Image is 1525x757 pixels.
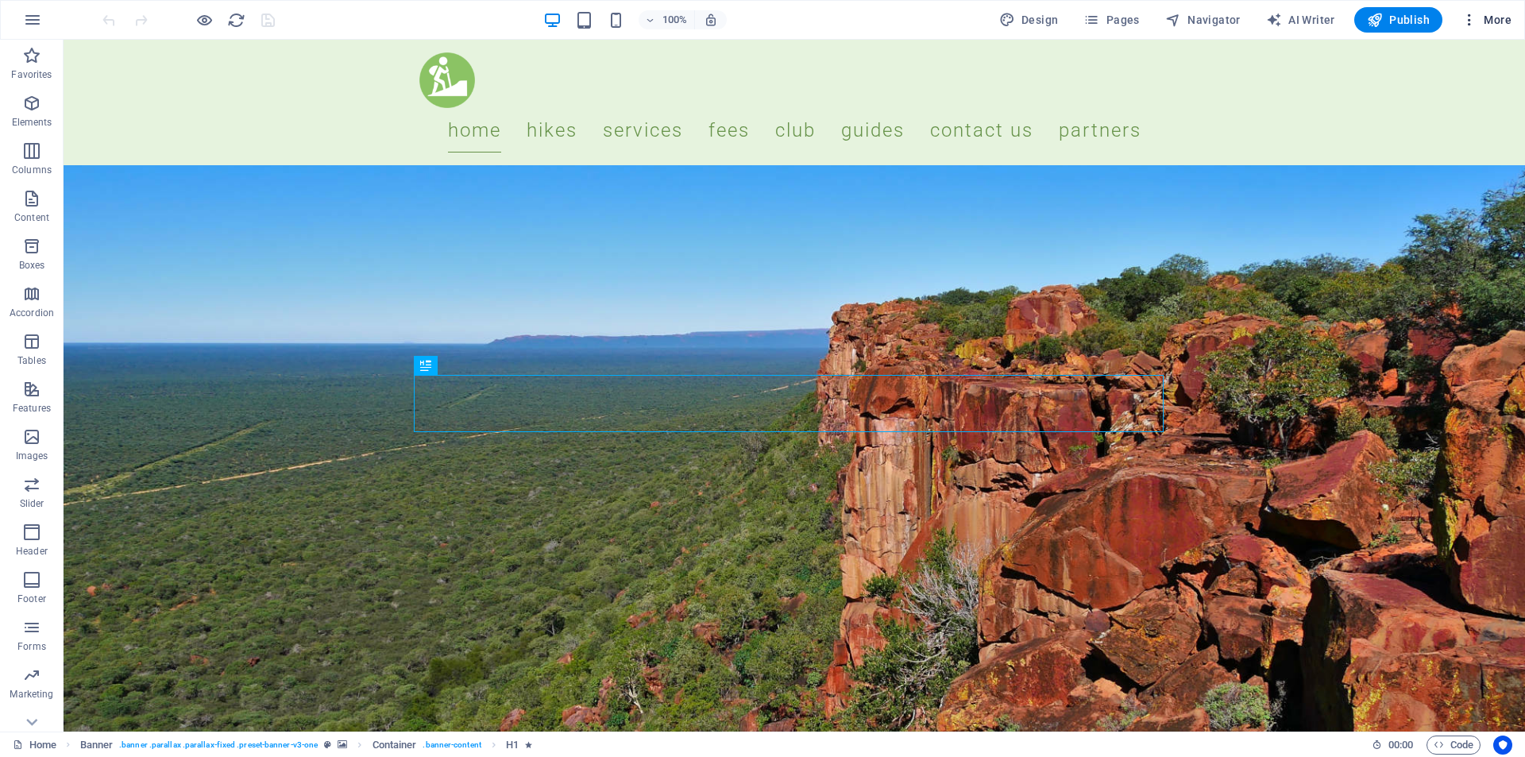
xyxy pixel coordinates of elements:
button: Code [1427,736,1481,755]
span: Navigator [1165,12,1241,28]
p: Columns [12,164,52,176]
span: Pages [1083,12,1139,28]
span: Click to select. Double-click to edit [373,736,417,755]
span: Click to select. Double-click to edit [80,736,114,755]
span: Publish [1367,12,1430,28]
i: Reload page [227,11,245,29]
p: Boxes [19,259,45,272]
div: Design (Ctrl+Alt+Y) [993,7,1065,33]
p: Elements [12,116,52,129]
a: Click to cancel selection. Double-click to open Pages [13,736,56,755]
span: AI Writer [1266,12,1335,28]
button: 100% [639,10,695,29]
p: Header [16,545,48,558]
h6: 100% [662,10,688,29]
h6: Session time [1372,736,1414,755]
button: AI Writer [1260,7,1342,33]
span: . banner-content [423,736,481,755]
p: Accordion [10,307,54,319]
p: Content [14,211,49,224]
p: Forms [17,640,46,653]
i: This element is a customizable preset [324,740,331,749]
button: Navigator [1159,7,1247,33]
p: Footer [17,593,46,605]
span: 00 00 [1388,736,1413,755]
button: More [1455,7,1518,33]
button: Publish [1354,7,1442,33]
p: Favorites [11,68,52,81]
button: Pages [1077,7,1145,33]
nav: breadcrumb [80,736,533,755]
p: Marketing [10,688,53,701]
button: reload [226,10,245,29]
button: Usercentrics [1493,736,1512,755]
span: Code [1434,736,1473,755]
span: Design [999,12,1059,28]
span: : [1400,739,1402,751]
p: Slider [20,497,44,510]
i: On resize automatically adjust zoom level to fit chosen device. [704,13,718,27]
p: Features [13,402,51,415]
span: More [1461,12,1511,28]
button: Design [993,7,1065,33]
i: This element contains a background [338,740,347,749]
button: Click here to leave preview mode and continue editing [195,10,214,29]
i: Element contains an animation [525,740,532,749]
p: Images [16,450,48,462]
span: Click to select. Double-click to edit [506,736,519,755]
span: . banner .parallax .parallax-fixed .preset-banner-v3-one [119,736,318,755]
p: Tables [17,354,46,367]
